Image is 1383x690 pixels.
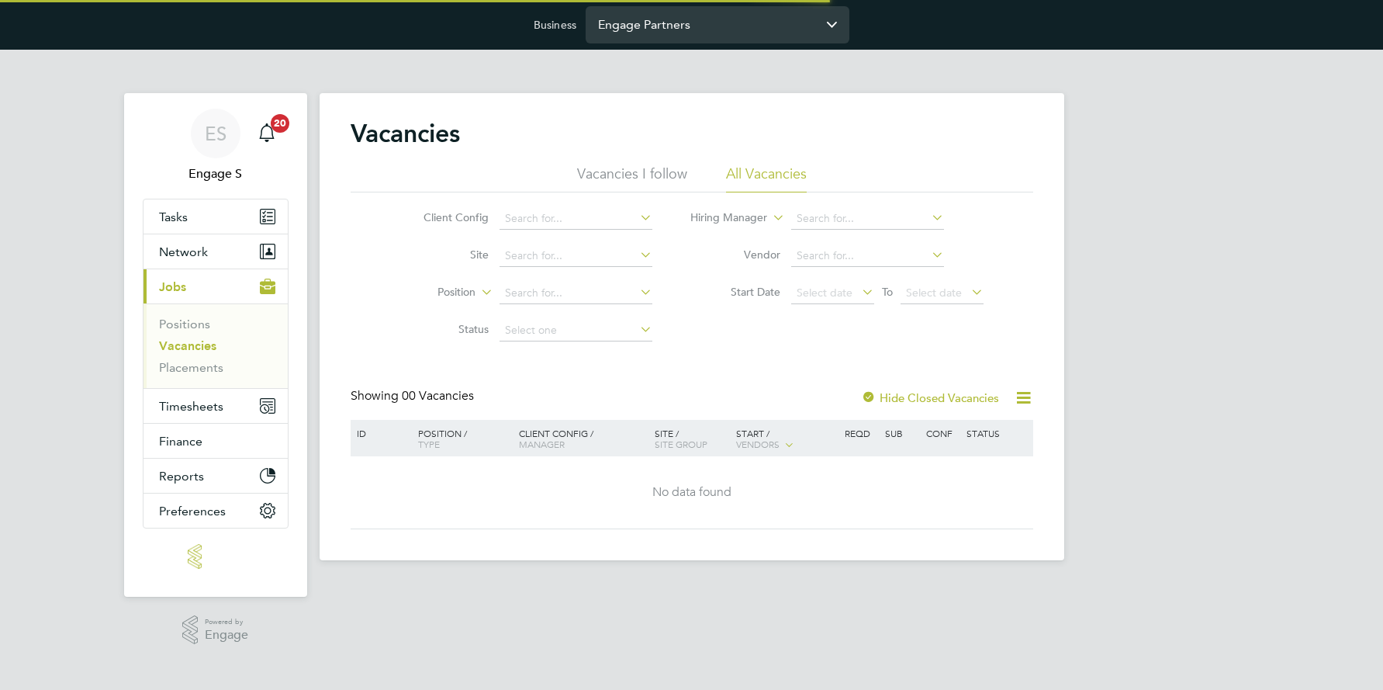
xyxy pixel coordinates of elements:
[353,420,407,446] div: ID
[922,420,963,446] div: Conf
[143,303,288,388] div: Jobs
[143,165,289,183] span: Engage S
[143,109,289,183] a: ESEngage S
[205,629,248,642] span: Engage
[271,114,289,133] span: 20
[159,279,186,294] span: Jobs
[402,388,474,404] span: 00 Vacancies
[124,93,307,597] nav: Main navigation
[691,285,780,299] label: Start Date
[351,118,460,149] h2: Vacancies
[500,245,652,267] input: Search for...
[143,269,288,303] button: Jobs
[188,544,244,569] img: engage-logo-retina.png
[143,234,288,269] button: Network
[655,438,707,450] span: Site Group
[399,248,489,262] label: Site
[519,438,565,450] span: Manager
[906,286,962,300] span: Select date
[205,615,248,629] span: Powered by
[159,317,210,331] a: Positions
[143,494,288,528] button: Preferences
[143,459,288,493] button: Reports
[159,469,204,484] span: Reports
[797,286,852,300] span: Select date
[399,322,489,336] label: Status
[143,424,288,458] button: Finance
[159,244,208,259] span: Network
[159,504,226,518] span: Preferences
[205,123,226,144] span: ES
[736,438,780,450] span: Vendors
[791,208,944,230] input: Search for...
[732,420,841,459] div: Start /
[500,283,652,304] input: Search for...
[406,420,515,457] div: Position /
[351,388,477,404] div: Showing
[182,615,248,645] a: Powered byEngage
[159,434,202,449] span: Finance
[353,484,1031,501] div: No data found
[691,248,780,262] label: Vendor
[143,199,288,234] a: Tasks
[534,18,576,32] label: Business
[399,210,489,224] label: Client Config
[515,420,651,457] div: Client Config /
[726,165,807,192] li: All Vacancies
[143,544,289,569] a: Go to home page
[861,390,999,405] label: Hide Closed Vacancies
[251,109,282,158] a: 20
[877,282,897,302] span: To
[386,285,475,300] label: Position
[500,320,652,342] input: Select one
[881,420,921,446] div: Sub
[791,245,944,267] input: Search for...
[159,399,223,414] span: Timesheets
[159,338,216,353] a: Vacancies
[418,438,440,450] span: Type
[651,420,732,457] div: Site /
[500,208,652,230] input: Search for...
[577,165,687,192] li: Vacancies I follow
[841,420,881,446] div: Reqd
[143,389,288,423] button: Timesheets
[159,210,188,224] span: Tasks
[159,360,223,375] a: Placements
[963,420,1030,446] div: Status
[678,210,767,226] label: Hiring Manager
